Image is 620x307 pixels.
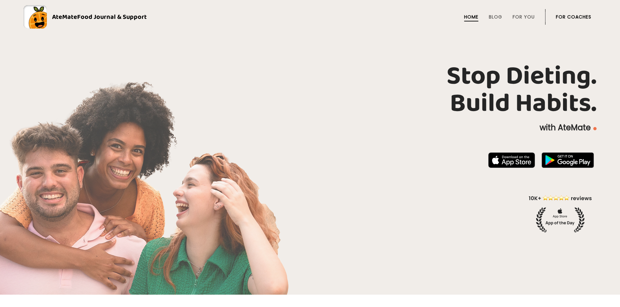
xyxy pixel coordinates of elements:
a: Home [464,14,478,19]
div: AteMate [47,12,147,22]
a: For You [513,14,535,19]
img: home-hero-appoftheday.png [524,194,597,232]
p: with AteMate [23,122,597,133]
span: Food Journal & Support [77,12,147,22]
h1: Stop Dieting. Build Habits. [23,63,597,117]
img: badge-download-google.png [542,152,594,168]
a: Blog [489,14,502,19]
img: badge-download-apple.svg [488,152,535,168]
a: AteMateFood Journal & Support [23,5,597,29]
a: For Coaches [556,14,591,19]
